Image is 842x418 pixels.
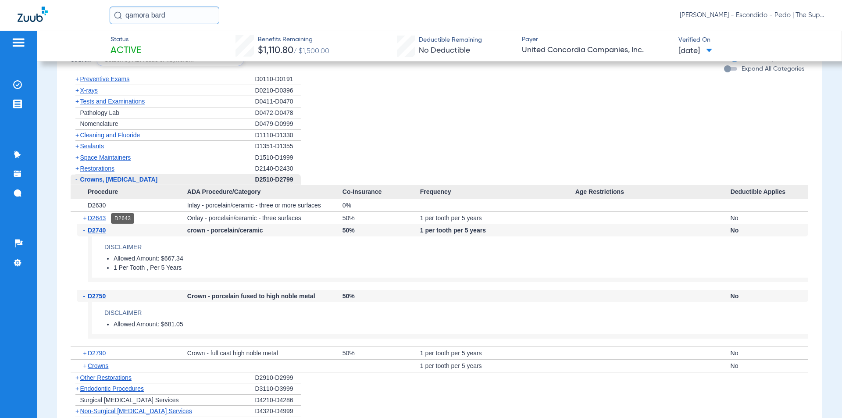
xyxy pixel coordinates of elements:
span: + [83,360,88,372]
span: D2630 [88,202,106,209]
div: D2140-D2430 [255,163,301,174]
span: [PERSON_NAME] - Escondido - Pedo | The Super Dentists [680,11,824,20]
li: Allowed Amount: $681.05 [114,321,808,329]
span: Cleaning and Fluoride [80,132,140,139]
div: D1510-D1999 [255,152,301,164]
div: D2643 [111,213,134,224]
span: Payer [522,35,671,44]
h4: Disclaimer [104,308,808,318]
span: Restorations [80,165,114,172]
span: + [75,407,79,414]
span: United Concordia Companies, Inc. [522,45,671,56]
span: Frequency [420,185,575,199]
div: D2910-D2999 [255,372,301,384]
div: 1 per tooth per 5 years [420,347,575,359]
span: + [75,154,79,161]
span: Nomenclature [80,120,118,127]
div: No [731,224,808,236]
span: Deductible Applies [731,185,808,199]
div: crown - porcelain/ceramic [187,224,343,236]
div: D0411-D0470 [255,96,301,107]
span: ADA Procedure/Category [187,185,343,199]
div: No [731,347,808,359]
div: D4320-D4999 [255,406,301,417]
span: No Deductible [419,46,470,54]
span: - [83,224,88,236]
span: D2750 [88,293,106,300]
div: D0110-D0191 [255,74,301,85]
div: D4210-D4286 [255,395,301,406]
span: + [75,374,79,381]
iframe: Chat Widget [798,376,842,418]
span: - [75,176,78,183]
div: D2510-D2799 [255,174,301,186]
span: X-rays [80,87,97,94]
span: - [83,290,88,302]
span: D2643 [88,214,106,222]
span: + [75,87,79,94]
span: Surgical [MEDICAL_DATA] Services [80,397,178,404]
li: 1 Per Tooth , Per 5 Years [114,264,808,272]
div: 50% [343,290,420,302]
span: Preventive Exams [80,75,129,82]
span: Endodontic Procedures [80,385,144,392]
span: Procedure [71,185,187,199]
span: + [75,165,79,172]
div: D1351-D1355 [255,141,301,152]
span: + [75,385,79,392]
h4: Disclaimer [104,243,808,252]
span: Crowns [88,362,108,369]
div: 1 per tooth per 5 years [420,360,575,372]
span: Expand All Categories [742,66,804,72]
div: D1110-D1330 [255,130,301,141]
img: Zuub Logo [18,7,48,22]
div: D0472-D0478 [255,107,301,119]
span: + [75,143,79,150]
span: Sealants [80,143,103,150]
div: No [731,360,808,372]
span: [DATE] [678,46,712,57]
span: Pathology Lab [80,109,119,116]
span: Verified On [678,36,828,45]
span: Other Restorations [80,374,132,381]
span: Status [111,35,141,44]
div: 50% [343,224,420,236]
span: + [75,132,79,139]
div: 50% [343,347,420,359]
span: Space Maintainers [80,154,131,161]
span: + [83,347,88,359]
div: 50% [343,212,420,224]
div: Inlay - porcelain/ceramic - three or more surfaces [187,199,343,211]
span: Co-Insurance [343,185,420,199]
span: Deductible Remaining [419,36,482,45]
div: Crown - full cast high noble metal [187,347,343,359]
span: Age Restrictions [575,185,731,199]
li: Allowed Amount: $667.34 [114,255,808,263]
div: 1 per tooth per 5 years [420,224,575,236]
span: Crowns, [MEDICAL_DATA] [80,176,157,183]
span: + [75,98,79,105]
input: Search for patients [110,7,219,24]
span: + [75,75,79,82]
span: Active [111,45,141,57]
img: Search Icon [114,11,122,19]
div: 0% [343,199,420,211]
span: Tests and Examinations [80,98,145,105]
span: Non-Surgical [MEDICAL_DATA] Services [80,407,192,414]
div: Crown - porcelain fused to high noble metal [187,290,343,302]
div: D0210-D0396 [255,85,301,96]
div: 1 per tooth per 5 years [420,212,575,224]
span: D2790 [88,350,106,357]
div: Onlay - porcelain/ceramic - three surfaces [187,212,343,224]
div: No [731,212,808,224]
div: D3110-D3999 [255,383,301,395]
span: $1,110.80 [258,46,293,55]
div: No [731,290,808,302]
img: hamburger-icon [11,37,25,48]
span: + [83,212,88,224]
div: D0479-D0999 [255,118,301,130]
span: / $1,500.00 [293,48,329,55]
